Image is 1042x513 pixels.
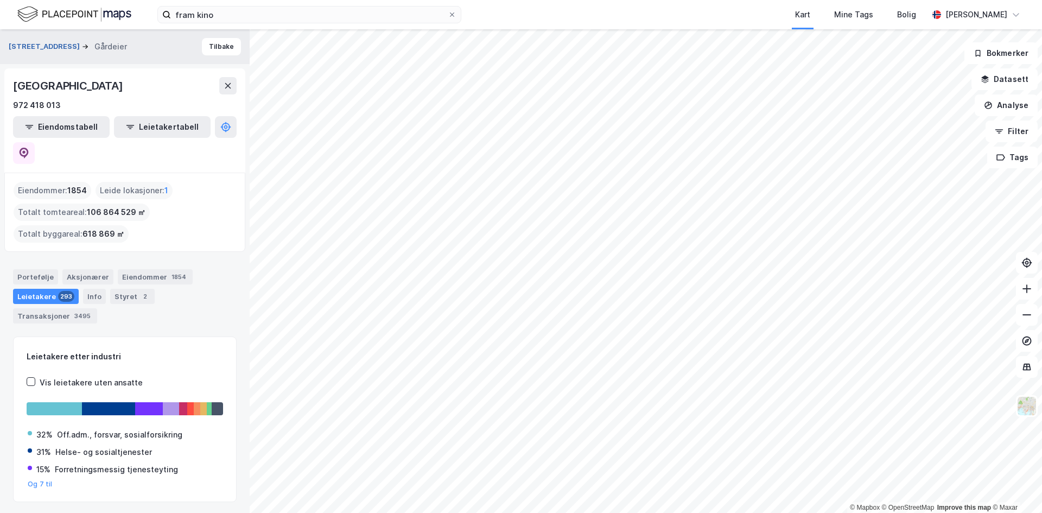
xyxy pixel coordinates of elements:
[72,311,93,321] div: 3495
[83,289,106,304] div: Info
[40,376,143,389] div: Vis leietakere uten ansatte
[897,8,916,21] div: Bolig
[202,38,241,55] button: Tilbake
[13,99,61,112] div: 972 418 013
[28,480,53,489] button: Og 7 til
[988,461,1042,513] div: Kontrollprogram for chat
[36,463,50,476] div: 15%
[937,504,991,511] a: Improve this map
[164,184,168,197] span: 1
[82,227,124,240] span: 618 869 ㎡
[110,289,155,304] div: Styret
[9,41,82,52] button: [STREET_ADDRESS]
[882,504,935,511] a: OpenStreetMap
[17,5,131,24] img: logo.f888ab2527a4732fd821a326f86c7f29.svg
[27,350,223,363] div: Leietakere etter industri
[94,40,127,53] div: Gårdeier
[36,446,51,459] div: 31%
[834,8,873,21] div: Mine Tags
[169,271,188,282] div: 1854
[62,269,113,284] div: Aksjonærer
[87,206,145,219] span: 106 864 529 ㎡
[14,225,129,243] div: Totalt byggareal :
[55,446,152,459] div: Helse- og sosialtjenester
[1016,396,1037,416] img: Z
[14,204,150,221] div: Totalt tomteareal :
[171,7,448,23] input: Søk på adresse, matrikkel, gårdeiere, leietakere eller personer
[945,8,1007,21] div: [PERSON_NAME]
[96,182,173,199] div: Leide lokasjoner :
[14,182,91,199] div: Eiendommer :
[986,121,1038,142] button: Filter
[67,184,87,197] span: 1854
[114,116,211,138] button: Leietakertabell
[975,94,1038,116] button: Analyse
[971,68,1038,90] button: Datasett
[964,42,1038,64] button: Bokmerker
[13,77,125,94] div: [GEOGRAPHIC_DATA]
[987,147,1038,168] button: Tags
[58,291,74,302] div: 293
[795,8,810,21] div: Kart
[13,308,97,324] div: Transaksjoner
[13,289,79,304] div: Leietakere
[55,463,178,476] div: Forretningsmessig tjenesteyting
[118,269,193,284] div: Eiendommer
[139,291,150,302] div: 2
[850,504,880,511] a: Mapbox
[57,428,182,441] div: Off.adm., forsvar, sosialforsikring
[36,428,53,441] div: 32%
[13,116,110,138] button: Eiendomstabell
[988,461,1042,513] iframe: Chat Widget
[13,269,58,284] div: Portefølje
